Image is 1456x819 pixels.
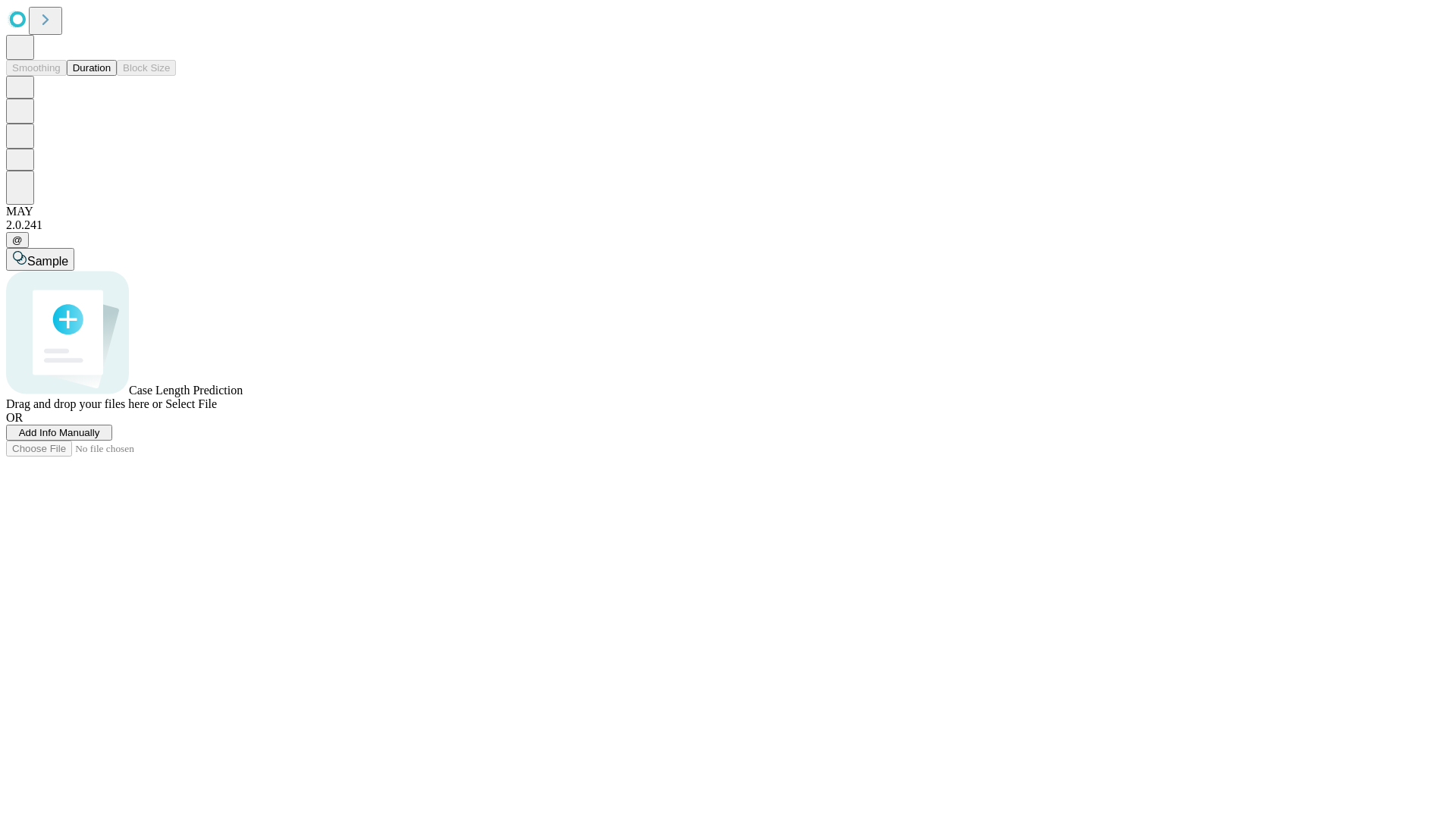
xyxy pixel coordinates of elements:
[6,411,23,424] span: OR
[6,248,74,271] button: Sample
[6,397,162,410] span: Drag and drop your files here or
[165,397,217,410] span: Select File
[19,427,100,438] span: Add Info Manually
[6,60,67,76] button: Smoothing
[6,425,112,441] button: Add Info Manually
[129,384,243,397] span: Case Length Prediction
[6,218,1450,232] div: 2.0.241
[117,60,176,76] button: Block Size
[12,234,23,246] span: @
[6,232,29,248] button: @
[67,60,117,76] button: Duration
[27,255,68,268] span: Sample
[6,205,1450,218] div: MAY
